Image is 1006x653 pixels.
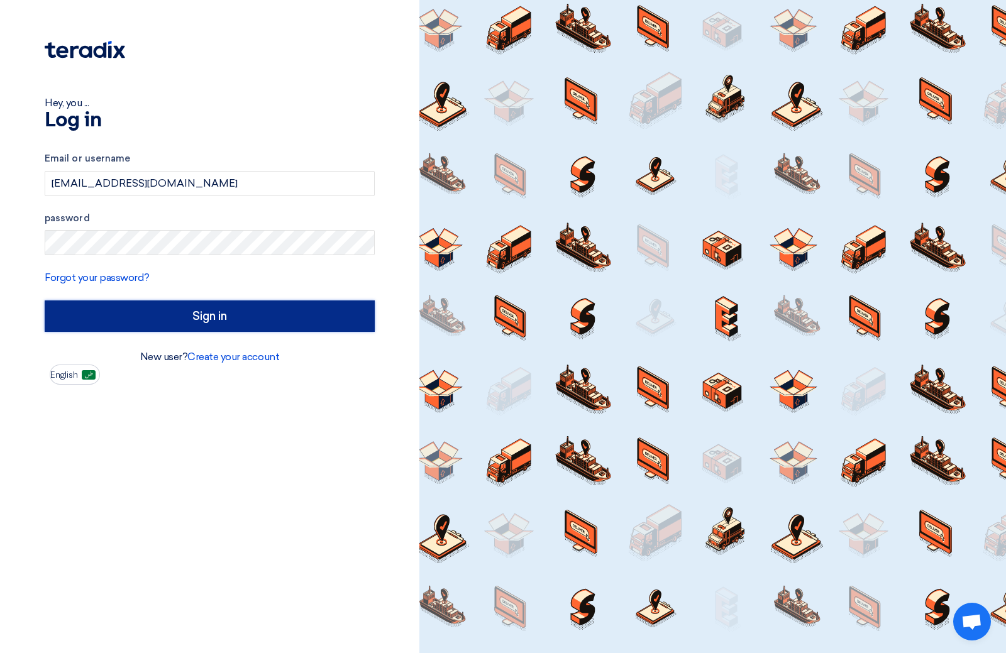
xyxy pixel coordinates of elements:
font: New user? [140,351,188,363]
input: Enter your business email or username [45,171,375,196]
a: Forgot your password? [45,272,150,283]
font: English [50,370,78,380]
font: Log in [45,111,101,131]
img: Teradix logo [45,41,125,58]
a: Open chat [953,603,991,640]
a: Create your account [187,351,279,363]
font: password [45,212,90,224]
button: English [50,365,100,385]
img: ar-AR.png [82,370,96,380]
input: Sign in [45,300,375,332]
font: Email or username [45,153,130,164]
font: Hey, you ... [45,97,89,109]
